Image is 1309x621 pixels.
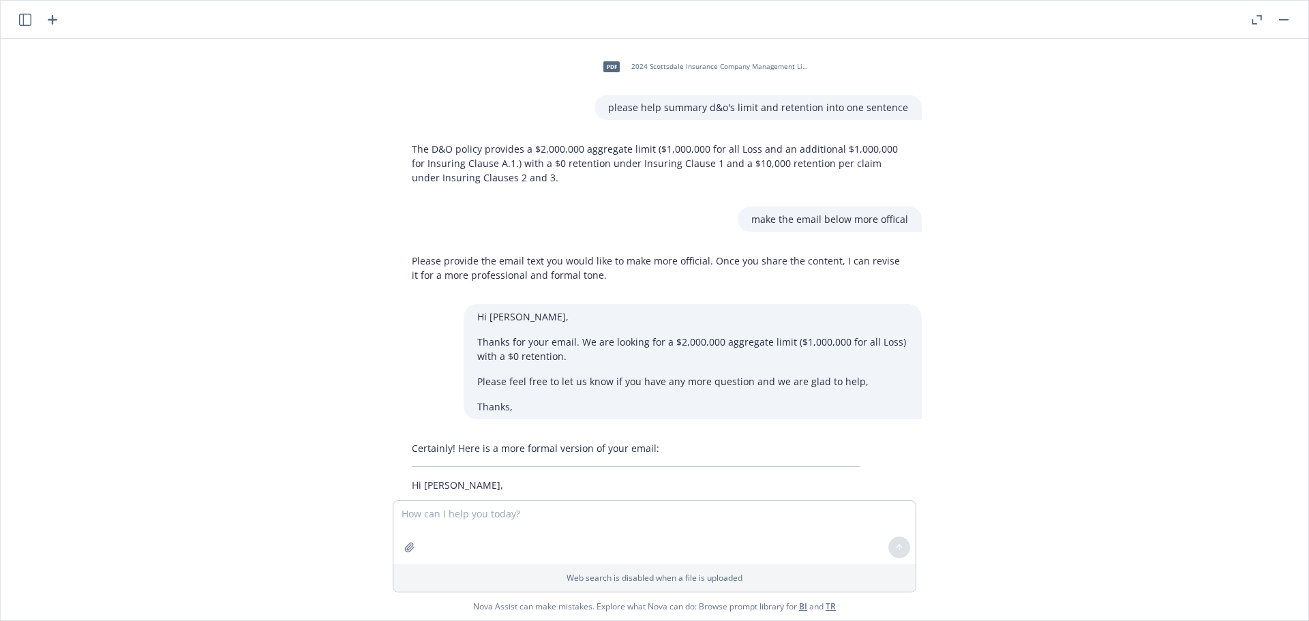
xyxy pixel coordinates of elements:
span: Nova Assist can make mistakes. Explore what Nova can do: Browse prompt library for and [473,592,836,620]
p: Web search is disabled when a file is uploaded [402,572,907,584]
span: pdf [603,61,620,72]
p: Please provide the email text you would like to make more official. Once you share the content, I... [412,254,908,282]
p: Thanks for your email. We are looking for a $2,000,000 aggregate limit ($1,000,000 for all Loss) ... [477,335,908,363]
div: pdf2024 Scottsdale Insurance Company Management Liability - Policy.pdf [595,50,813,84]
p: The D&O policy provides a $2,000,000 aggregate limit ($1,000,000 for all Loss and an additional $... [412,142,908,185]
p: make the email below more offical [751,212,908,226]
p: Hi [PERSON_NAME], [477,309,908,324]
a: TR [826,601,836,612]
a: BI [799,601,807,612]
p: Please feel free to let us know if you have any more question and we are glad to help, [477,374,908,389]
span: 2024 Scottsdale Insurance Company Management Liability - Policy.pdf [631,62,810,71]
p: Certainly! Here is a more formal version of your email: [412,441,860,455]
p: Thanks, [477,399,908,414]
p: Hi [PERSON_NAME], [412,478,860,492]
p: please help summary d&o's limit and retention into one sentence [608,100,908,115]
